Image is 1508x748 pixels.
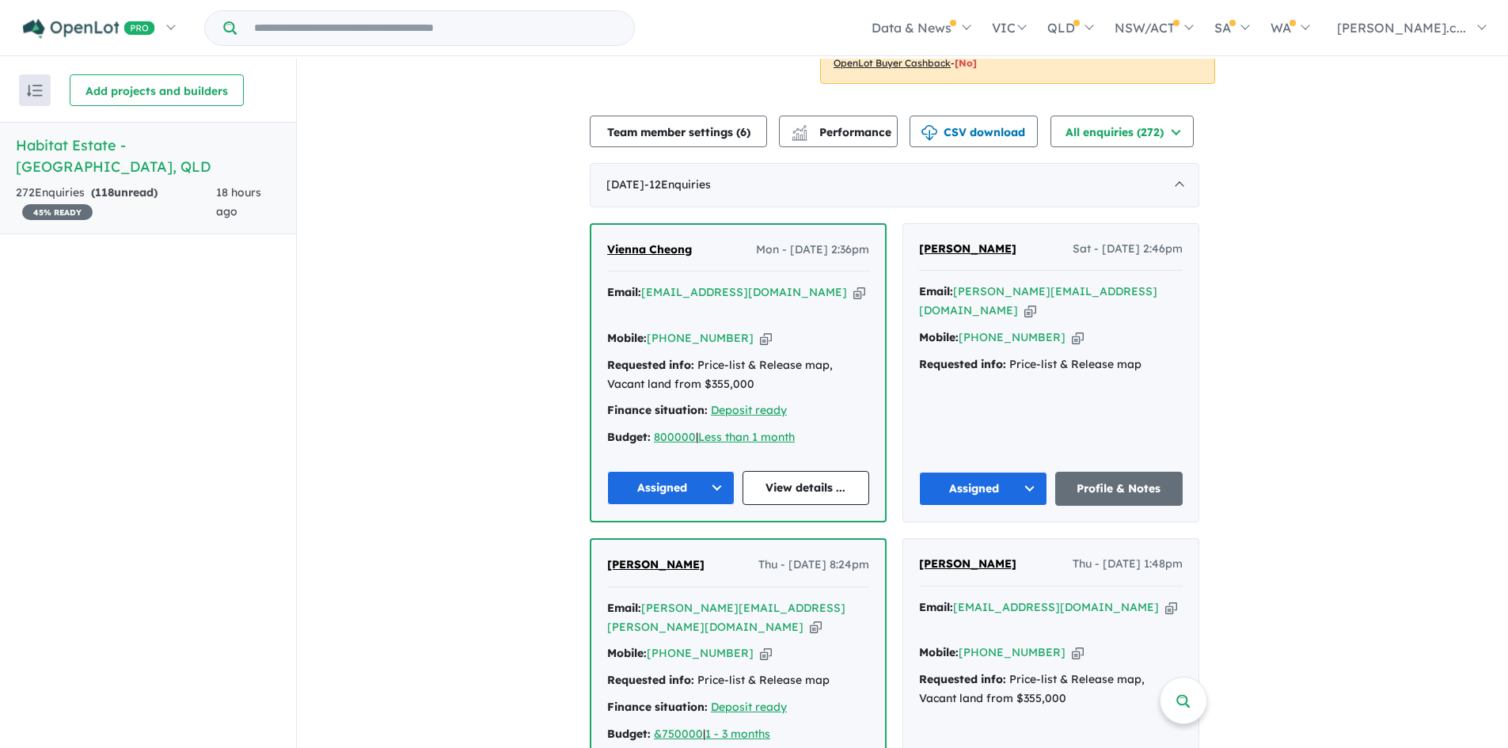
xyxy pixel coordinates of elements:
a: Deposit ready [711,403,787,417]
span: [PERSON_NAME] [919,241,1016,256]
strong: Email: [919,600,953,614]
img: line-chart.svg [792,125,807,134]
strong: Requested info: [607,358,694,372]
span: [No] [955,57,977,69]
a: Vienna Cheong [607,241,692,260]
span: 6 [740,125,746,139]
a: 800000 [654,430,696,444]
span: 45 % READY [22,204,93,220]
a: [PHONE_NUMBER] [959,330,1065,344]
div: | [607,725,869,744]
a: Profile & Notes [1055,472,1183,506]
strong: Requested info: [919,357,1006,371]
div: 272 Enquir ies [16,184,216,222]
strong: Email: [919,284,953,298]
div: Price-list & Release map [919,355,1183,374]
a: [PERSON_NAME] [919,240,1016,259]
button: Copy [1024,302,1036,319]
a: View details ... [743,471,870,505]
span: [PERSON_NAME].c... [1337,20,1466,36]
a: 1 - 3 months [705,727,770,741]
div: [DATE] [590,163,1199,207]
strong: Budget: [607,727,651,741]
strong: Email: [607,601,641,615]
strong: Requested info: [919,672,1006,686]
button: Performance [779,116,898,147]
button: Copy [810,619,822,636]
strong: Budget: [607,430,651,444]
span: [PERSON_NAME] [607,557,705,571]
button: Assigned [919,472,1047,506]
span: 118 [95,185,114,199]
button: Team member settings (6) [590,116,767,147]
a: [PERSON_NAME] [607,556,705,575]
strong: Requested info: [607,673,694,687]
span: Vienna Cheong [607,242,692,256]
strong: Mobile: [607,331,647,345]
a: [PERSON_NAME][EMAIL_ADDRESS][DOMAIN_NAME] [919,284,1157,317]
a: Less than 1 month [698,430,795,444]
strong: Email: [607,285,641,299]
img: Openlot PRO Logo White [23,19,155,39]
strong: Finance situation: [607,700,708,714]
button: CSV download [910,116,1038,147]
span: Mon - [DATE] 2:36pm [756,241,869,260]
a: [EMAIL_ADDRESS][DOMAIN_NAME] [953,600,1159,614]
div: Price-list & Release map, Vacant land from $355,000 [607,356,869,394]
u: OpenLot Buyer Cashback [834,57,951,69]
div: Price-list & Release map, Vacant land from $355,000 [919,670,1183,708]
strong: Mobile: [607,646,647,660]
img: download icon [921,125,937,141]
img: bar-chart.svg [792,130,807,140]
button: Copy [853,284,865,301]
a: [PERSON_NAME] [919,555,1016,574]
strong: Mobile: [919,330,959,344]
button: Copy [760,645,772,662]
button: Add projects and builders [70,74,244,106]
img: sort.svg [27,85,43,97]
h5: Habitat Estate - [GEOGRAPHIC_DATA] , QLD [16,135,280,177]
span: Thu - [DATE] 8:24pm [758,556,869,575]
button: Assigned [607,471,735,505]
span: Performance [794,125,891,139]
span: Thu - [DATE] 1:48pm [1073,555,1183,574]
input: Try estate name, suburb, builder or developer [240,11,631,45]
strong: Mobile: [919,645,959,659]
a: Deposit ready [711,700,787,714]
a: [PERSON_NAME][EMAIL_ADDRESS][PERSON_NAME][DOMAIN_NAME] [607,601,845,634]
button: Copy [1072,644,1084,661]
span: [PERSON_NAME] [919,556,1016,571]
a: &750000 [654,727,703,741]
a: [PHONE_NUMBER] [647,331,754,345]
button: Copy [760,330,772,347]
a: [PHONE_NUMBER] [959,645,1065,659]
div: | [607,428,869,447]
button: Copy [1165,599,1177,616]
button: All enquiries (272) [1050,116,1194,147]
span: 18 hours ago [216,185,261,218]
a: [EMAIL_ADDRESS][DOMAIN_NAME] [641,285,847,299]
strong: ( unread) [91,185,158,199]
a: [PHONE_NUMBER] [647,646,754,660]
span: Sat - [DATE] 2:46pm [1073,240,1183,259]
strong: Finance situation: [607,403,708,417]
button: Copy [1072,329,1084,346]
span: - 12 Enquir ies [644,177,711,192]
div: Price-list & Release map [607,671,869,690]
